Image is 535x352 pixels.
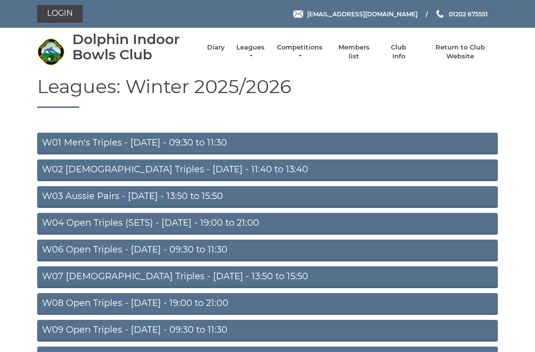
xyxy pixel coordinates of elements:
div: Dolphin Indoor Bowls Club [72,32,197,62]
a: W07 [DEMOGRAPHIC_DATA] Triples - [DATE] - 13:50 to 15:50 [37,266,498,288]
a: W02 [DEMOGRAPHIC_DATA] Triples - [DATE] - 11:40 to 13:40 [37,159,498,181]
a: Competitions [276,43,323,61]
h1: Leagues: Winter 2025/2026 [37,76,498,108]
a: W03 Aussie Pairs - [DATE] - 13:50 to 15:50 [37,186,498,208]
span: 01202 675551 [449,10,488,17]
a: W06 Open Triples - [DATE] - 09:30 to 11:30 [37,240,498,261]
a: W01 Men's Triples - [DATE] - 09:30 to 11:30 [37,133,498,154]
a: Return to Club Website [423,43,498,61]
a: Login [37,5,83,23]
a: Leagues [235,43,266,61]
span: [EMAIL_ADDRESS][DOMAIN_NAME] [307,10,418,17]
a: Diary [207,43,225,52]
a: W09 Open Triples - [DATE] - 09:30 to 11:30 [37,320,498,342]
img: Email [293,10,303,18]
a: Phone us 01202 675551 [435,9,488,19]
a: W04 Open Triples (SETS) - [DATE] - 19:00 to 21:00 [37,213,498,235]
a: W08 Open Triples - [DATE] - 19:00 to 21:00 [37,293,498,315]
img: Dolphin Indoor Bowls Club [37,38,64,65]
img: Phone us [436,10,443,18]
a: Email [EMAIL_ADDRESS][DOMAIN_NAME] [293,9,418,19]
a: Club Info [384,43,413,61]
a: Members list [333,43,374,61]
